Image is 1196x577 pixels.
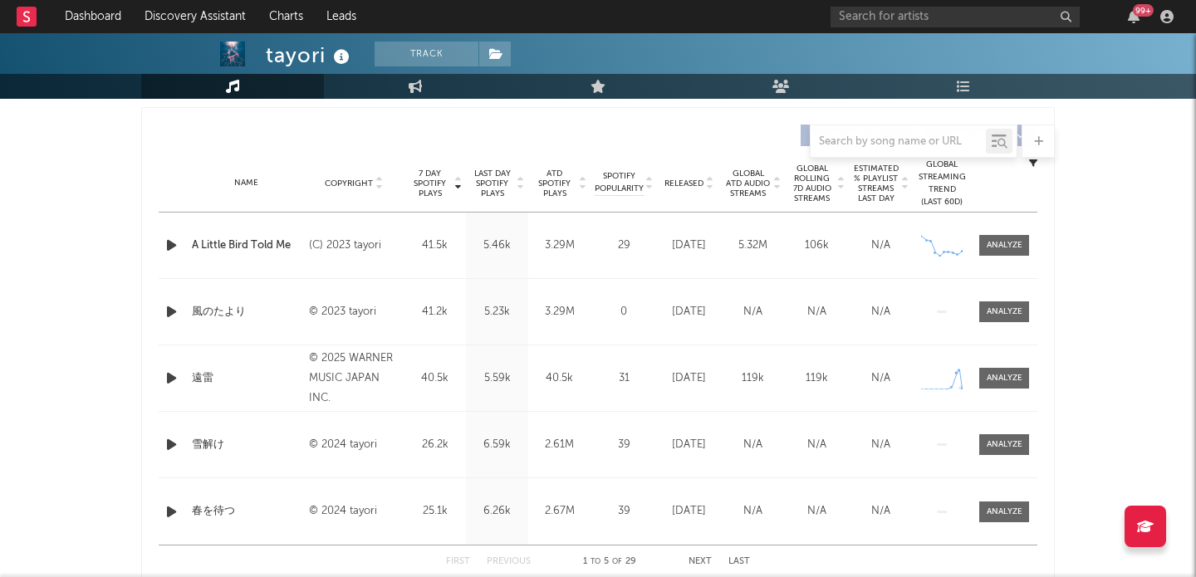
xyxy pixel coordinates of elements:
[192,370,301,387] a: 遠雷
[1133,4,1154,17] div: 99 +
[853,503,909,520] div: N/A
[192,237,301,254] a: A Little Bird Told Me
[325,178,373,188] span: Copyright
[564,552,655,572] div: 1 5 29
[661,370,717,387] div: [DATE]
[725,237,781,254] div: 5.32M
[725,437,781,453] div: N/A
[532,503,586,520] div: 2.67M
[408,370,462,387] div: 40.5k
[789,503,845,520] div: N/A
[470,169,514,198] span: Last Day Spotify Plays
[309,302,399,322] div: © 2023 tayori
[664,178,703,188] span: Released
[661,237,717,254] div: [DATE]
[192,177,301,189] div: Name
[689,557,712,566] button: Next
[661,437,717,453] div: [DATE]
[470,304,524,320] div: 5.23k
[811,135,986,149] input: Search by song name or URL
[470,437,524,453] div: 6.59k
[853,437,909,453] div: N/A
[470,370,524,387] div: 5.59k
[266,42,354,69] div: tayori
[408,169,452,198] span: 7 Day Spotify Plays
[595,237,653,254] div: 29
[725,169,771,198] span: Global ATD Audio Streams
[309,501,399,521] div: © 2024 tayori
[192,437,301,453] a: 雪解け
[408,304,462,320] div: 41.2k
[853,370,909,387] div: N/A
[853,237,909,254] div: N/A
[595,170,644,195] span: Spotify Popularity
[789,437,845,453] div: N/A
[470,503,524,520] div: 6.26k
[532,370,586,387] div: 40.5k
[917,159,967,208] div: Global Streaming Trend (Last 60D)
[661,503,717,520] div: [DATE]
[408,503,462,520] div: 25.1k
[789,304,845,320] div: N/A
[853,304,909,320] div: N/A
[446,557,470,566] button: First
[831,7,1080,27] input: Search for artists
[789,164,835,203] span: Global Rolling 7D Audio Streams
[487,557,531,566] button: Previous
[408,237,462,254] div: 41.5k
[728,557,750,566] button: Last
[408,437,462,453] div: 26.2k
[375,42,478,66] button: Track
[532,304,586,320] div: 3.29M
[532,437,586,453] div: 2.61M
[595,304,653,320] div: 0
[1128,10,1140,23] button: 99+
[612,558,622,565] span: of
[309,435,399,455] div: © 2024 tayori
[192,503,301,520] a: 春を待つ
[532,237,586,254] div: 3.29M
[725,370,781,387] div: 119k
[309,236,399,256] div: (C) 2023 tayori
[661,304,717,320] div: [DATE]
[789,237,845,254] div: 106k
[591,558,600,565] span: to
[470,237,524,254] div: 5.46k
[309,349,399,408] div: © 2025 WARNER MUSIC JAPAN INC.
[725,503,781,520] div: N/A
[532,169,576,198] span: ATD Spotify Plays
[725,304,781,320] div: N/A
[853,164,899,203] span: Estimated % Playlist Streams Last Day
[595,437,653,453] div: 39
[789,370,845,387] div: 119k
[595,503,653,520] div: 39
[192,304,301,320] a: 風のたより
[595,370,653,387] div: 31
